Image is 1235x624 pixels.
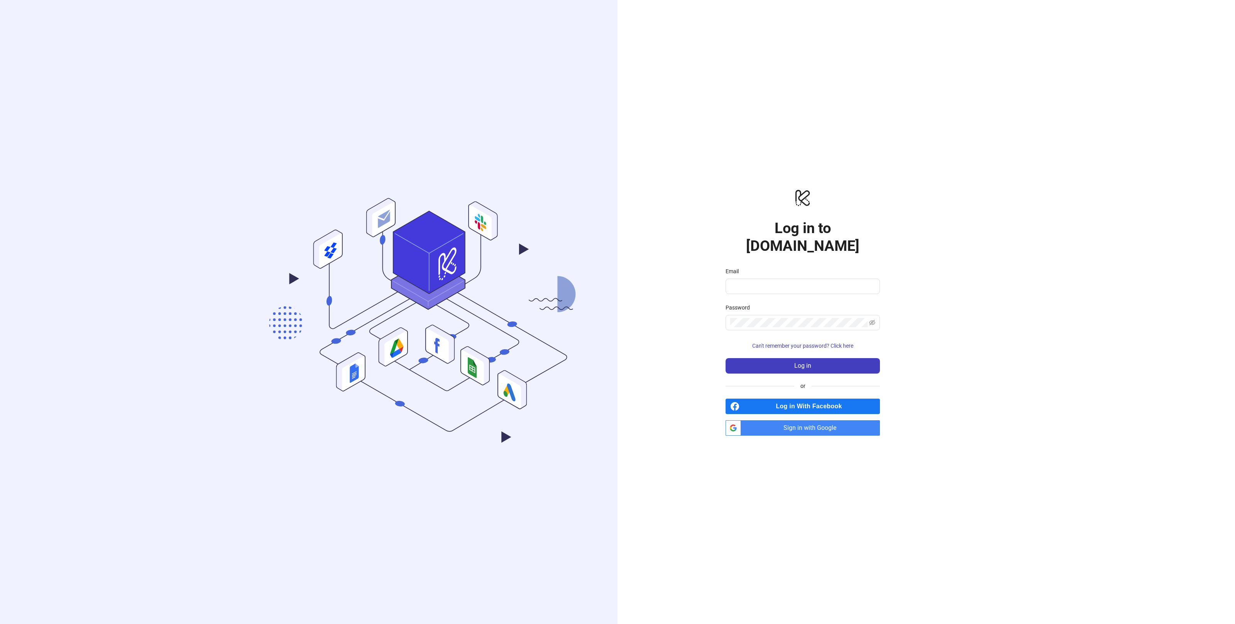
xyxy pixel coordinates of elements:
h1: Log in to [DOMAIN_NAME] [726,219,880,255]
button: Log in [726,358,880,374]
a: Log in With Facebook [726,399,880,414]
span: Sign in with Google [744,420,880,436]
label: Email [726,267,744,276]
button: Can't remember your password? Click here [726,340,880,352]
input: Email [730,282,874,291]
input: Password [730,318,868,327]
span: or [794,382,812,390]
span: Can't remember your password? Click here [752,343,853,349]
a: Sign in with Google [726,420,880,436]
label: Password [726,303,755,312]
span: Log in [794,362,811,369]
a: Can't remember your password? Click here [726,343,880,349]
span: eye-invisible [869,320,875,326]
span: Log in With Facebook [743,399,880,414]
